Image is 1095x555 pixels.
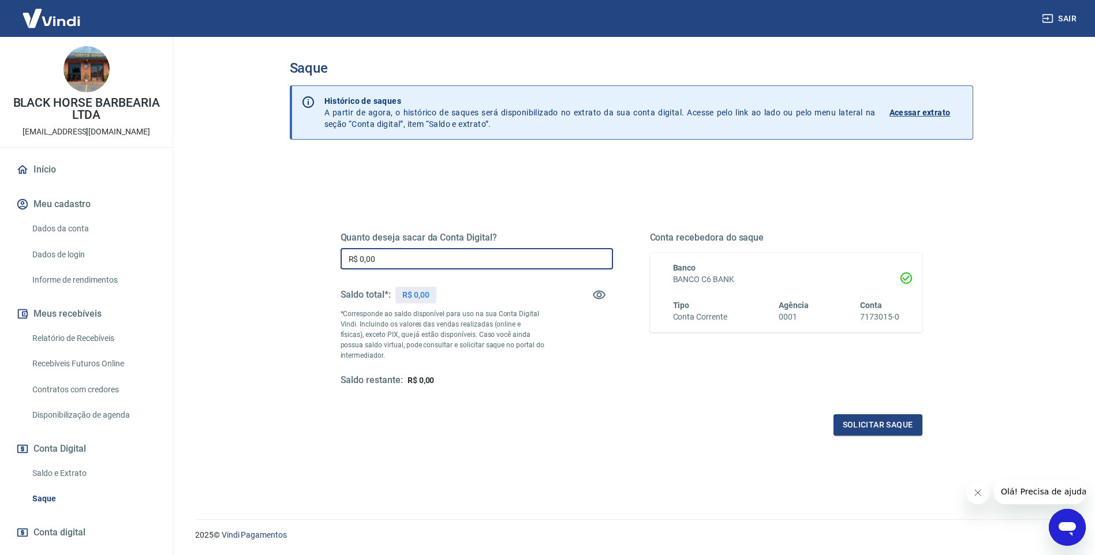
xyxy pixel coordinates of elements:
h3: Saque [290,60,973,76]
h6: Conta Corrente [673,311,727,323]
p: *Corresponde ao saldo disponível para uso na sua Conta Digital Vindi. Incluindo os valores das ve... [341,309,545,361]
h5: Conta recebedora do saque [650,232,922,243]
p: R$ 0,00 [402,289,429,301]
iframe: Botão para abrir a janela de mensagens [1049,509,1086,546]
a: Saque [28,487,159,511]
a: Início [14,157,159,182]
img: 766f379b-e7fa-49f7-b092-10fba0f56132.jpeg [63,46,110,92]
h6: 0001 [779,311,809,323]
h5: Saldo restante: [341,374,403,387]
a: Acessar extrato [890,95,963,130]
a: Recebíveis Futuros Online [28,352,159,376]
h6: 7173015-0 [860,311,899,323]
span: Olá! Precisa de ajuda? [7,8,97,17]
span: Tipo [673,301,690,310]
p: [EMAIL_ADDRESS][DOMAIN_NAME] [23,126,150,138]
a: Disponibilização de agenda [28,403,159,427]
span: Agência [779,301,809,310]
p: 2025 © [195,529,1067,541]
span: Banco [673,263,696,272]
button: Solicitar saque [834,414,922,436]
a: Dados da conta [28,217,159,241]
span: Conta digital [33,524,85,541]
h6: BANCO C6 BANK [673,273,899,286]
img: Vindi [14,1,89,36]
p: Acessar extrato [890,107,951,118]
button: Meu cadastro [14,192,159,217]
p: BLACK HORSE BARBEARIA LTDA [9,97,163,121]
span: Conta [860,301,882,310]
a: Saldo e Extrato [28,462,159,485]
p: A partir de agora, o histórico de saques será disponibilizado no extrato da sua conta digital. Ac... [324,95,876,130]
a: Contratos com credores [28,378,159,402]
iframe: Fechar mensagem [966,481,989,504]
a: Conta digital [14,520,159,545]
a: Informe de rendimentos [28,268,159,292]
button: Conta Digital [14,436,159,462]
span: R$ 0,00 [408,376,435,385]
a: Vindi Pagamentos [222,530,287,539]
button: Meus recebíveis [14,301,159,327]
h5: Saldo total*: [341,289,391,301]
iframe: Mensagem da empresa [994,479,1086,504]
button: Sair [1040,8,1081,29]
h5: Quanto deseja sacar da Conta Digital? [341,232,613,243]
a: Dados de login [28,243,159,267]
a: Relatório de Recebíveis [28,327,159,350]
p: Histórico de saques [324,95,876,107]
